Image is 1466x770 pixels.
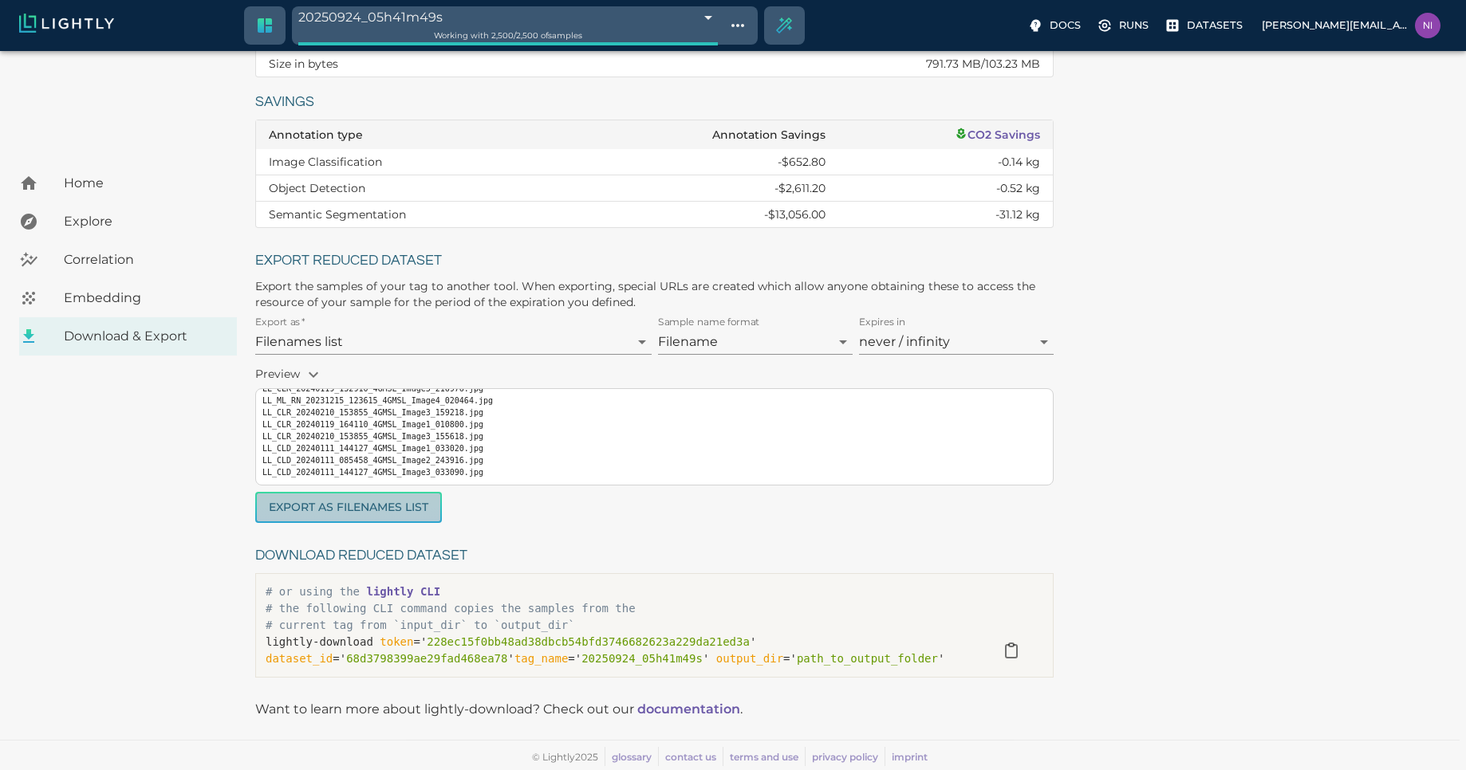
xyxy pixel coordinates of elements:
span: Home [64,174,224,193]
a: Correlation [19,241,237,279]
img: nischal.s2@kpit.com [1415,13,1440,38]
a: lightly CLI [366,585,440,598]
span: Explore [64,212,224,231]
td: Image Classification [256,149,570,175]
label: Datasets [1161,13,1249,38]
td: -$13,056.00 [570,202,838,228]
span: output_dir [716,652,783,665]
button: Copy to clipboard [995,634,1027,666]
h6: Export reduced dataset [255,249,1054,273]
span: # the following CLI command copies the samples from the # current tag from `input_dir` to `output... [266,602,636,631]
a: glossary [612,751,652,763]
button: Show tag tree [724,12,751,39]
span: # or using the [266,585,440,598]
a: imprint [892,751,928,763]
span: dataset_id [266,652,333,665]
label: Docs [1024,13,1087,38]
a: Embedding [19,279,237,317]
span: © Lightly 2025 [532,751,598,763]
td: -31.12 kg [838,202,1054,228]
p: Want to learn more about lightly-download? Check out our . [255,700,743,719]
a: Explore [19,202,237,241]
a: Home [19,164,237,202]
nav: explore, analyze, sample, metadata, embedding, correlations label, download your dataset [19,164,237,356]
span: Correlation [64,250,224,269]
span: Working with 2,500 / 2,500 of samples [434,30,582,41]
div: 20250924_05h41m49s [298,6,718,28]
table: dataset tag savings [256,120,1053,227]
th: Size in bytes [256,51,593,77]
span: 228ec15f0bb48ad38dbcb54bfd3746682623a229da21ed3a [427,635,750,648]
a: Switch to crop dataset [246,6,284,45]
div: Filenames list [255,329,652,355]
div: never / infinity [859,329,1054,355]
span: path_to_output_folder [797,652,938,665]
img: Lightly [19,14,114,33]
a: CO2 Savings [955,128,1041,142]
p: Datasets [1187,18,1243,33]
th: Annotation type [256,120,570,149]
a: terms and use [730,751,798,763]
label: Sample name format [658,316,760,329]
span: 68d3798399ae29fad468ea78 [346,652,507,665]
th: Annotation Savings [570,120,838,149]
p: Export the samples of your tag to another tool. When exporting, special URLs are created which al... [255,278,1054,310]
p: Runs [1119,18,1149,33]
pre: LL_CLR_20240117_134808_4GMSL_Image3_092510.jpg LL_ML_RN_20231215_123615_4GMSL_Image1_154298.jpg L... [262,359,1046,478]
div: Create selection [765,6,803,45]
p: lightly-download =' ' =' ' =' ' =' ' [266,634,979,667]
td: -$652.80 [570,149,838,175]
p: Docs [1050,18,1081,33]
td: -0.52 kg [838,175,1054,202]
a: Download & Export [19,317,237,356]
label: Runs [1094,13,1155,38]
label: Export as [255,316,305,329]
span: token [380,635,413,648]
span: tag_name [514,652,568,665]
a: documentation [637,701,740,717]
div: Filename [658,329,853,355]
td: 791.73 MB / 103.23 MB [593,51,1053,77]
span: Download & Export [64,327,224,346]
h6: Savings [255,90,1054,115]
a: privacy policy [812,751,878,763]
p: [PERSON_NAME][EMAIL_ADDRESS][DOMAIN_NAME] [1262,18,1409,33]
td: -0.14 kg [838,149,1054,175]
td: Semantic Segmentation [256,202,570,228]
span: 20250924_05h41m49s [581,652,703,665]
h6: Download reduced dataset [255,544,1054,568]
button: Export as Filenames list [255,492,442,523]
span: Embedding [64,289,224,308]
label: Expires in [859,316,906,329]
td: -$2,611.20 [570,175,838,202]
p: Preview [255,361,1054,388]
a: contact us [665,751,716,763]
td: Object Detection [256,175,570,202]
label: [PERSON_NAME][EMAIL_ADDRESS][DOMAIN_NAME]nischal.s2@kpit.com [1255,8,1447,43]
